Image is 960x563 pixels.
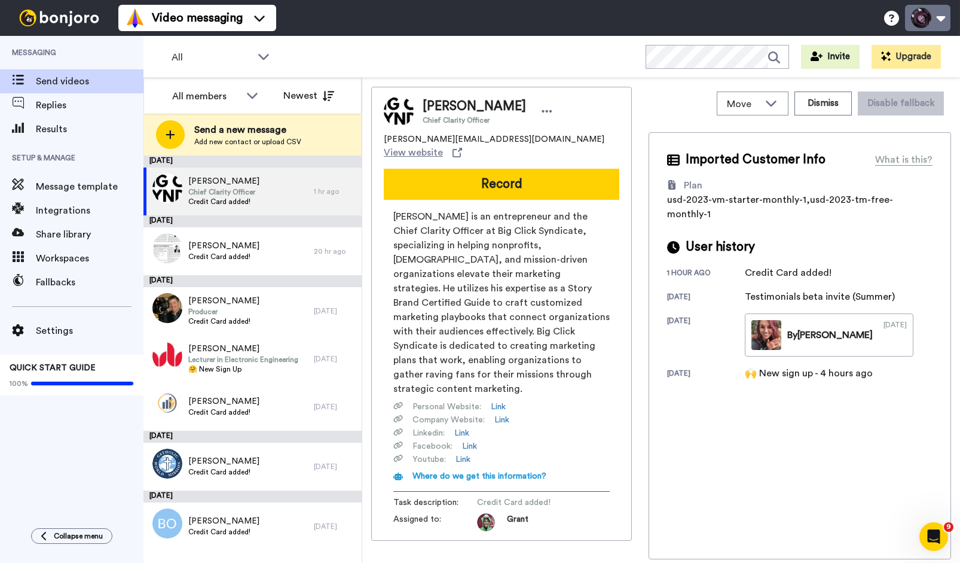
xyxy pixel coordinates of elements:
[14,10,104,26] img: bj-logo-header-white.svg
[667,316,745,357] div: [DATE]
[872,45,941,69] button: Upgrade
[667,292,745,304] div: [DATE]
[36,203,143,218] span: Integrations
[188,240,259,252] span: [PERSON_NAME]
[314,306,356,316] div: [DATE]
[944,522,953,532] span: 9
[31,528,112,544] button: Collapse menu
[36,275,143,290] span: Fallbacks
[188,187,259,197] span: Chief Clarity Officer
[188,467,259,477] span: Credit Card added!
[152,174,182,203] img: d4b5cafb-9cf8-4dd3-8ac5-a29e069ee774.png
[143,275,362,287] div: [DATE]
[745,290,895,304] div: Testimonials beta invite (Summer)
[875,153,933,167] div: What is this?
[462,440,477,452] a: Link
[384,96,414,126] img: Image of Kenny Jahng
[188,317,259,326] span: Credit Card added!
[188,295,259,307] span: [PERSON_NAME]
[423,98,526,115] span: [PERSON_NAME]
[727,97,759,111] span: Move
[919,522,948,551] iframe: Intercom live chat
[152,233,182,263] img: 68a0cbea-f8f7-48c7-84ff-cc61b7eac84d.jpg
[188,407,259,417] span: Credit Card added!
[188,527,259,537] span: Credit Card added!
[172,89,240,104] div: All members
[314,522,356,531] div: [DATE]
[412,401,481,413] span: Personal Website :
[314,246,356,256] div: 20 hr ago
[745,314,913,357] a: By[PERSON_NAME][DATE]
[188,197,259,206] span: Credit Card added!
[36,179,143,194] span: Message template
[54,531,103,541] span: Collapse menu
[667,268,745,280] div: 1 hour ago
[143,156,362,168] div: [DATE]
[36,227,143,242] span: Share library
[36,324,143,338] span: Settings
[667,195,893,219] span: usd-2023-vm-starter-monthly-1,usd-2023-tm-free-monthly-1
[494,414,509,426] a: Link
[477,497,591,509] span: Credit Card added!
[477,513,495,531] img: 3183ab3e-59ed-45f6-af1c-10226f767056-1659068401.jpg
[412,427,445,439] span: Linkedin :
[883,320,907,350] div: [DATE]
[314,187,356,196] div: 1 hr ago
[686,238,755,256] span: User history
[858,92,944,115] button: Disable fallback
[384,145,443,160] span: View website
[684,178,702,193] div: Plan
[36,251,143,266] span: Workspaces
[751,320,781,350] img: 2d5f3151-4605-498a-8e91-117ecdf9adbf-thumb.jpg
[152,449,182,479] img: 2feff6e9-61e3-4379-835e-8d8c7229ce7e.png
[152,509,182,538] img: bo.png
[194,123,301,137] span: Send a new message
[36,122,143,136] span: Results
[686,151,826,169] span: Imported Customer Info
[188,343,298,355] span: [PERSON_NAME]
[412,440,453,452] span: Facebook :
[412,414,485,426] span: Company Website :
[454,427,469,439] a: Link
[188,395,259,407] span: [PERSON_NAME]
[188,364,298,374] span: 🤗 New Sign Up
[152,293,182,323] img: 7ab45a92-2a8d-422c-9d37-b94afb090339.jpg
[143,491,362,503] div: [DATE]
[384,133,604,145] span: [PERSON_NAME][EMAIL_ADDRESS][DOMAIN_NAME]
[667,369,745,381] div: [DATE]
[393,513,477,531] span: Assigned to:
[384,169,619,200] button: Record
[188,355,298,364] span: Lecturer in Electronic Engineering
[507,513,528,531] span: Grant
[745,266,831,280] div: Credit Card added!
[274,84,343,108] button: Newest
[455,454,470,465] a: Link
[423,115,526,125] span: Chief Clarity Officer
[152,10,243,26] span: Video messaging
[314,402,356,412] div: [DATE]
[152,341,182,371] img: 333c4f1f-214f-4ad6-b209-432b4253442c.jpg
[188,307,259,317] span: Producer
[412,472,546,480] span: Where do we get this information?
[188,455,259,467] span: [PERSON_NAME]
[10,364,96,372] span: QUICK START GUIDE
[36,98,143,112] span: Replies
[152,389,182,419] img: 09e8c9bc-316b-4bc5-8b61-82ab1ba01f4d.png
[188,252,259,261] span: Credit Card added!
[10,379,28,388] span: 100%
[126,8,145,28] img: vm-color.svg
[194,137,301,147] span: Add new contact or upload CSV
[188,175,259,187] span: [PERSON_NAME]
[36,74,143,89] span: Send videos
[801,45,860,69] button: Invite
[314,462,356,471] div: [DATE]
[794,92,852,115] button: Dismiss
[143,431,362,443] div: [DATE]
[384,145,462,160] a: View website
[314,354,356,364] div: [DATE]
[787,328,873,342] div: By [PERSON_NAME]
[393,497,477,509] span: Task description :
[188,515,259,527] span: [PERSON_NAME]
[412,454,446,465] span: Youtube :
